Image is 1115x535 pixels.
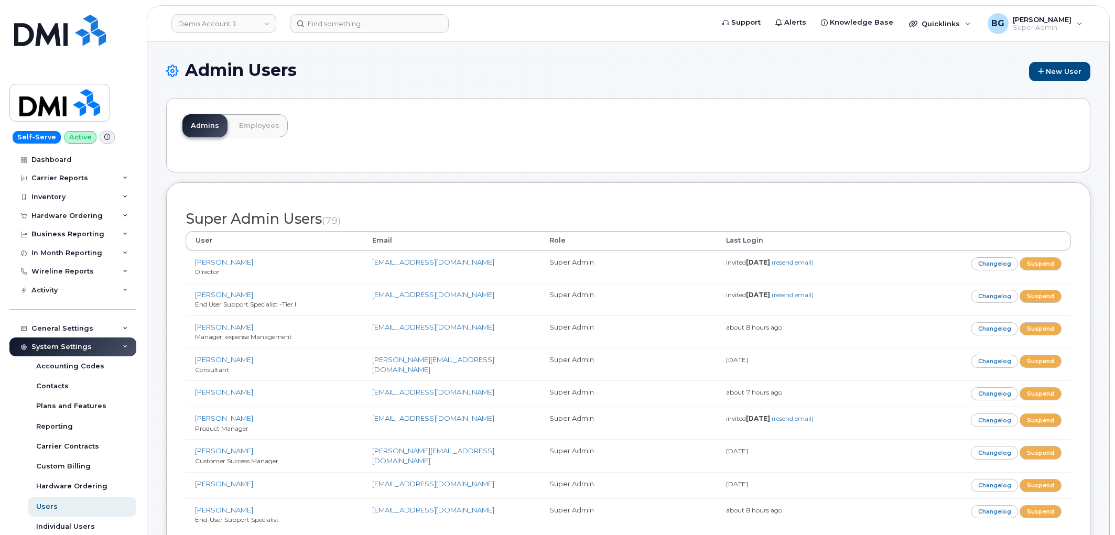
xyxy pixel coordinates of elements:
[372,290,494,299] a: [EMAIL_ADDRESS][DOMAIN_NAME]
[363,231,540,250] th: Email
[540,380,717,407] td: Super Admin
[971,479,1019,492] a: Changelog
[540,498,717,531] td: Super Admin
[540,250,717,283] td: Super Admin
[195,290,253,299] a: [PERSON_NAME]
[195,323,253,331] a: [PERSON_NAME]
[540,472,717,498] td: Super Admin
[195,414,253,422] a: [PERSON_NAME]
[186,231,363,250] th: User
[372,506,494,514] a: [EMAIL_ADDRESS][DOMAIN_NAME]
[1020,322,1062,335] a: Suspend
[195,516,279,523] small: End-User Support Specialist
[195,333,292,341] small: Manager, expense Management
[1020,257,1062,270] a: Suspend
[726,291,814,299] small: invited
[540,231,717,250] th: Role
[372,479,494,488] a: [EMAIL_ADDRESS][DOMAIN_NAME]
[540,283,717,315] td: Super Admin
[195,506,253,514] a: [PERSON_NAME]
[195,366,229,374] small: Consultant
[746,258,770,266] strong: [DATE]
[195,446,253,455] a: [PERSON_NAME]
[540,439,717,472] td: Super Admin
[971,413,1019,427] a: Changelog
[726,414,814,422] small: invited
[971,257,1019,270] a: Changelog
[717,231,894,250] th: Last Login
[1020,479,1062,492] a: Suspend
[322,215,341,226] small: (79)
[1029,62,1090,81] a: New User
[186,211,1071,227] h2: Super Admin Users
[772,291,814,299] a: (resend email)
[971,446,1019,459] a: Changelog
[372,388,494,396] a: [EMAIL_ADDRESS][DOMAIN_NAME]
[372,414,494,422] a: [EMAIL_ADDRESS][DOMAIN_NAME]
[1020,505,1062,518] a: Suspend
[540,407,717,439] td: Super Admin
[231,114,288,137] a: Employees
[1020,290,1062,303] a: Suspend
[772,258,814,266] a: (resend email)
[195,355,253,364] a: [PERSON_NAME]
[726,480,748,488] small: [DATE]
[726,506,782,514] small: about 8 hours ago
[1020,446,1062,459] a: Suspend
[726,258,814,266] small: invited
[195,268,220,276] small: Director
[195,388,253,396] a: [PERSON_NAME]
[726,388,782,396] small: about 7 hours ago
[195,479,253,488] a: [PERSON_NAME]
[195,300,296,308] small: End User Support Specialist -Tier I
[726,323,782,331] small: about 8 hours ago
[971,322,1019,335] a: Changelog
[372,355,494,374] a: [PERSON_NAME][EMAIL_ADDRESS][DOMAIN_NAME]
[726,356,748,364] small: [DATE]
[1020,387,1062,400] a: Suspend
[540,315,717,348] td: Super Admin
[971,355,1019,368] a: Changelog
[971,505,1019,518] a: Changelog
[195,424,248,432] small: Product Manager
[746,291,770,299] strong: [DATE]
[1020,355,1062,368] a: Suspend
[372,323,494,331] a: [EMAIL_ADDRESS][DOMAIN_NAME]
[166,61,1090,81] h1: Admin Users
[726,447,748,455] small: [DATE]
[540,348,717,380] td: Super Admin
[372,446,494,465] a: [PERSON_NAME][EMAIL_ADDRESS][DOMAIN_NAME]
[746,414,770,422] strong: [DATE]
[372,258,494,266] a: [EMAIL_ADDRESS][DOMAIN_NAME]
[772,414,814,422] a: (resend email)
[1020,413,1062,427] a: Suspend
[182,114,228,137] a: Admins
[195,258,253,266] a: [PERSON_NAME]
[971,290,1019,303] a: Changelog
[195,457,278,465] small: Customer Success Manager
[971,387,1019,400] a: Changelog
